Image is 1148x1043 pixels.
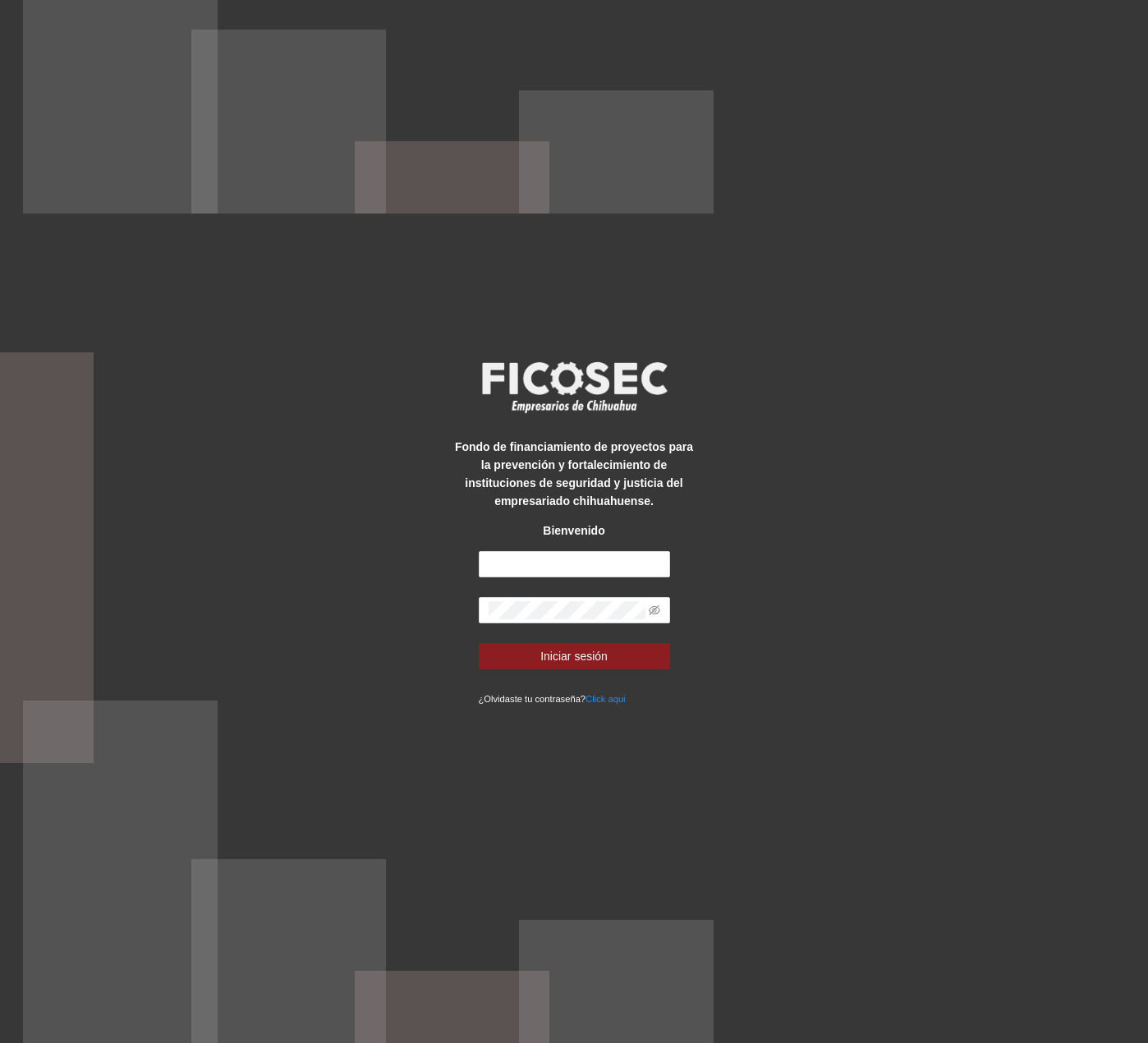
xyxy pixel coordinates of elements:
button: Iniciar sesión [479,643,670,669]
a: Click aqui [585,694,626,704]
span: eye-invisible [649,604,660,616]
strong: Bienvenido [543,524,604,537]
strong: Fondo de financiamiento de proyectos para la prevención y fortalecimiento de instituciones de seg... [455,440,693,508]
span: Iniciar sesión [540,647,608,665]
small: ¿Olvidaste tu contraseña? [479,694,626,704]
img: logo [471,356,677,417]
